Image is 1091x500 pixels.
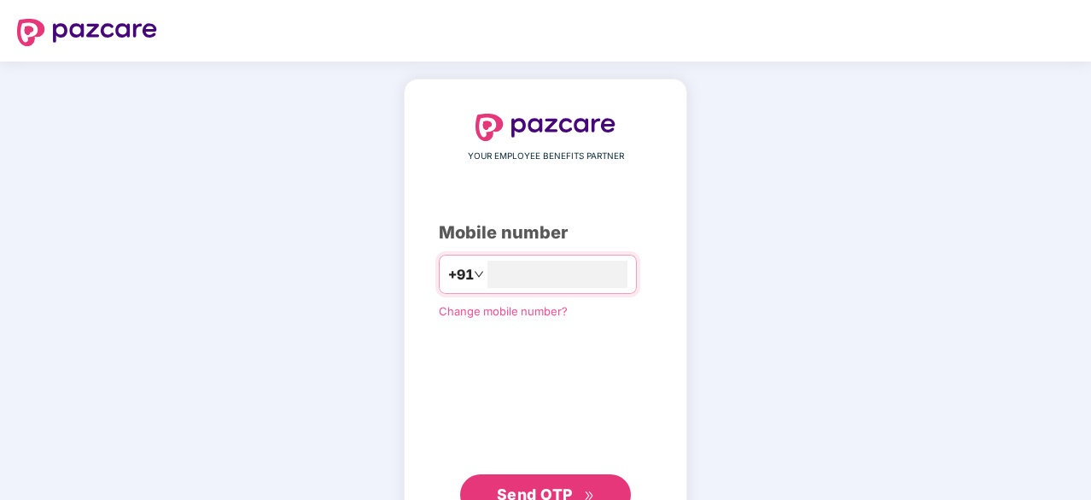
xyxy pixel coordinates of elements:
a: Change mobile number? [439,304,568,318]
img: logo [475,114,616,141]
img: logo [17,19,157,46]
span: down [474,269,484,279]
span: YOUR EMPLOYEE BENEFITS PARTNER [468,150,624,163]
span: +91 [448,264,474,285]
div: Mobile number [439,220,652,246]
